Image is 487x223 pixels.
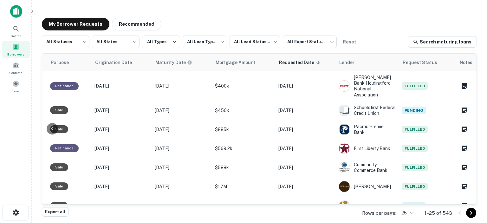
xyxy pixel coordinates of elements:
[399,208,414,218] div: 25
[278,107,332,114] p: [DATE]
[339,143,350,154] img: picture
[230,34,280,50] div: All Lead Statuses
[155,59,186,66] h6: Maturity Date
[10,5,22,18] img: capitalize-icon.png
[362,209,396,217] p: Rows per page:
[215,183,272,190] p: $1.7M
[155,126,209,133] p: [DATE]
[339,105,396,116] div: Schoolsfirst Federal Credit Union
[275,54,335,71] th: Requested Date
[459,163,470,172] button: Create a note for this borrower request
[339,200,396,212] div: First Republic
[142,36,180,48] button: All Types
[215,203,272,210] p: $1.6M
[455,172,487,203] iframe: Chat Widget
[94,126,148,133] p: [DATE]
[155,145,209,152] p: [DATE]
[91,54,152,71] th: Origination Date
[112,18,161,30] button: Recommended
[279,59,322,66] span: Requested Date
[278,145,332,152] p: [DATE]
[459,81,470,91] button: Create a note for this borrower request
[94,145,148,152] p: [DATE]
[42,207,69,217] button: Export all
[402,107,426,114] span: Pending
[399,54,456,71] th: Request Status
[402,183,428,190] span: Fulfilled
[2,41,30,58] a: Borrowers
[402,126,428,133] span: Fulfilled
[339,81,350,91] img: picture
[278,164,332,171] p: [DATE]
[152,54,212,71] th: Maturity dates displayed may be estimated. Please contact the lender for the most accurate maturi...
[278,203,332,210] p: [DATE]
[278,126,332,133] p: [DATE]
[7,52,24,57] span: Borrowers
[339,143,396,154] div: First Liberty Bank
[94,164,148,171] p: [DATE]
[339,124,350,135] img: picture
[50,144,79,152] div: This loan purpose was for refinancing
[155,59,200,66] span: Maturity dates displayed may be estimated. Please contact the lender for the most accurate maturi...
[402,164,428,171] span: Fulfilled
[339,162,396,173] div: Community Commerce Bank
[425,209,452,217] p: 1–25 of 543
[403,59,445,66] span: Request Status
[2,23,30,40] a: Search
[10,70,22,75] span: Contacts
[339,36,360,48] button: Reset
[215,164,272,171] p: $588k
[212,54,275,71] th: Mortgage Amount
[215,145,272,152] p: $569.2k
[51,59,77,66] span: Purpose
[92,34,140,50] div: All States
[339,181,350,192] img: picture
[94,107,148,114] p: [DATE]
[215,107,272,114] p: $450k
[183,34,227,50] div: All Loan Types
[47,54,91,71] th: Purpose
[283,34,337,50] div: All Export Statuses
[402,202,426,210] span: Pending
[459,125,470,134] button: Create a note for this borrower request
[95,59,140,66] span: Origination Date
[335,54,399,71] th: Lender
[155,107,209,114] p: [DATE]
[278,82,332,89] p: [DATE]
[215,126,272,133] p: $885k
[459,144,470,153] button: Create a note for this borrower request
[216,59,264,66] span: Mortgage Amount
[339,181,396,192] div: [PERSON_NAME]
[2,59,30,76] a: Contacts
[155,183,209,190] p: [DATE]
[408,36,477,48] a: Search maturing loans
[94,82,148,89] p: [DATE]
[460,59,473,66] span: Notes
[11,33,21,38] span: Search
[339,59,363,66] span: Lender
[42,34,89,50] div: All Statuses
[466,208,476,218] button: Go to next page
[339,162,350,173] img: picture
[456,54,477,71] th: Notes
[42,18,109,30] button: My Borrower Requests
[339,124,396,135] div: Pacific Premier Bank
[459,106,470,115] button: Create a note for this borrower request
[215,82,272,89] p: $400k
[94,183,148,190] p: [DATE]
[278,183,332,190] p: [DATE]
[155,59,192,66] div: Maturity dates displayed may be estimated. Please contact the lender for the most accurate maturi...
[339,105,350,116] img: picture
[94,203,148,210] p: [DATE]
[155,164,209,171] p: [DATE]
[402,82,428,90] span: Fulfilled
[50,82,79,90] div: This loan purpose was for refinancing
[339,75,396,98] div: [PERSON_NAME] Bank Holdingford National Association
[339,201,350,212] img: picture
[2,78,30,95] a: Saved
